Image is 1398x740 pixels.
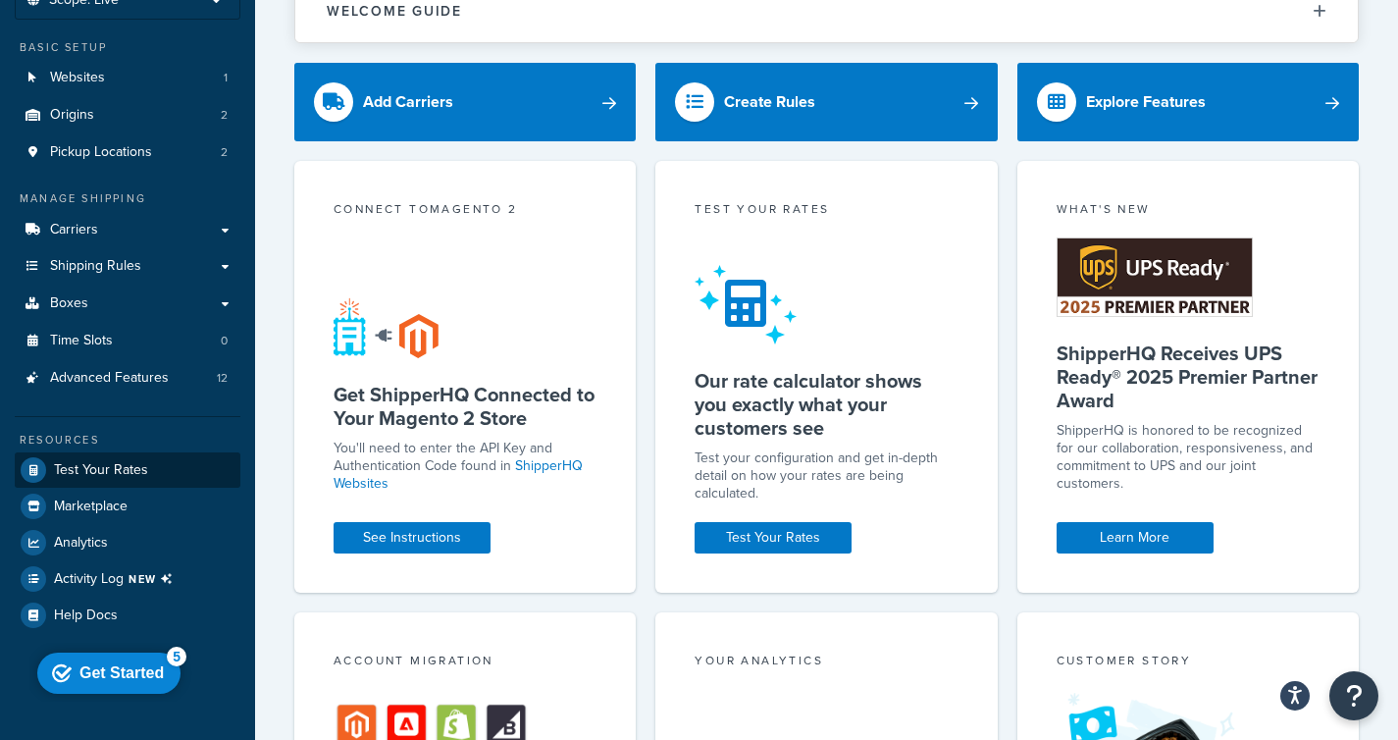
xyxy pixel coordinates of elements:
[15,134,240,171] li: Pickup Locations
[724,88,815,116] div: Create Rules
[655,63,997,141] a: Create Rules
[363,88,453,116] div: Add Carriers
[334,652,596,674] div: Account Migration
[15,39,240,56] div: Basic Setup
[15,432,240,449] div: Resources
[327,4,462,19] h2: Welcome Guide
[54,535,108,552] span: Analytics
[15,561,240,597] a: Activity LogNEW
[15,598,240,633] a: Help Docs
[334,297,439,358] img: connect-shq-magento-24cdf84b.svg
[15,561,240,597] li: [object Object]
[15,525,240,560] a: Analytics
[221,107,228,124] span: 2
[334,200,596,223] div: Connect to Magento 2
[15,323,240,359] a: Time Slots0
[129,571,181,587] span: NEW
[54,608,118,624] span: Help Docs
[54,499,128,515] span: Marketplace
[15,60,240,96] a: Websites1
[15,323,240,359] li: Time Slots
[221,144,228,161] span: 2
[1057,522,1214,554] a: Learn More
[217,370,228,387] span: 12
[1057,200,1320,223] div: What's New
[50,258,141,275] span: Shipping Rules
[15,452,240,488] a: Test Your Rates
[50,333,113,349] span: Time Slots
[224,70,228,86] span: 1
[15,190,240,207] div: Manage Shipping
[15,134,240,171] a: Pickup Locations2
[695,449,958,502] div: Test your configuration and get in-depth detail on how your rates are being calculated.
[334,383,596,430] h5: Get ShipperHQ Connected to Your Magento 2 Store
[334,440,596,493] p: You'll need to enter the API Key and Authentication Code found in
[1017,63,1359,141] a: Explore Features
[15,248,240,285] a: Shipping Rules
[1057,342,1320,412] h5: ShipperHQ Receives UPS Ready® 2025 Premier Partner Award
[695,522,852,554] a: Test Your Rates
[15,97,240,133] li: Origins
[1329,671,1378,720] button: Open Resource Center
[294,63,636,141] a: Add Carriers
[50,22,134,39] div: Get Started
[50,295,88,312] span: Boxes
[54,462,148,479] span: Test Your Rates
[1057,422,1320,493] p: ShipperHQ is honored to be recognized for our collaboration, responsiveness, and commitment to UP...
[50,222,98,238] span: Carriers
[15,489,240,524] a: Marketplace
[15,360,240,396] li: Advanced Features
[15,286,240,322] a: Boxes
[695,652,958,674] div: Your Analytics
[334,522,491,554] a: See Instructions
[50,370,169,387] span: Advanced Features
[1086,88,1206,116] div: Explore Features
[50,144,152,161] span: Pickup Locations
[15,212,240,248] a: Carriers
[695,369,958,440] h5: Our rate calculator shows you exactly what your customers see
[50,107,94,124] span: Origins
[15,60,240,96] li: Websites
[221,333,228,349] span: 0
[15,97,240,133] a: Origins2
[15,360,240,396] a: Advanced Features12
[137,4,157,24] div: 5
[695,200,958,223] div: Test your rates
[54,566,181,592] span: Activity Log
[334,455,583,494] a: ShipperHQ Websites
[50,70,105,86] span: Websites
[1057,652,1320,674] div: Customer Story
[8,10,151,51] div: Get Started 5 items remaining, 0% complete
